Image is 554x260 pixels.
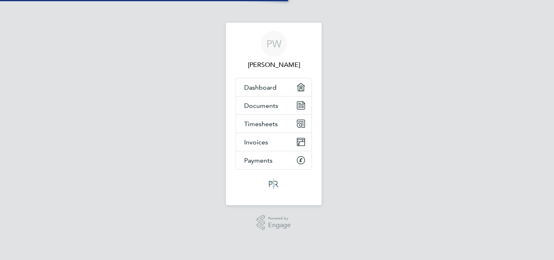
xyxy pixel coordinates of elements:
[244,120,278,128] span: Timesheets
[257,215,291,230] a: Powered byEngage
[236,97,311,114] a: Documents
[236,115,311,133] a: Timesheets
[236,151,311,169] a: Payments
[266,178,281,191] img: psrsolutions-logo-retina.png
[236,60,312,70] span: Paul White
[236,78,311,96] a: Dashboard
[226,23,322,205] nav: Main navigation
[266,39,281,49] span: PW
[236,178,312,191] a: Go to home page
[268,215,291,222] span: Powered by
[244,102,278,110] span: Documents
[236,31,312,70] a: PW[PERSON_NAME]
[244,84,277,91] span: Dashboard
[268,222,291,229] span: Engage
[236,133,311,151] a: Invoices
[244,157,273,164] span: Payments
[244,138,268,146] span: Invoices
